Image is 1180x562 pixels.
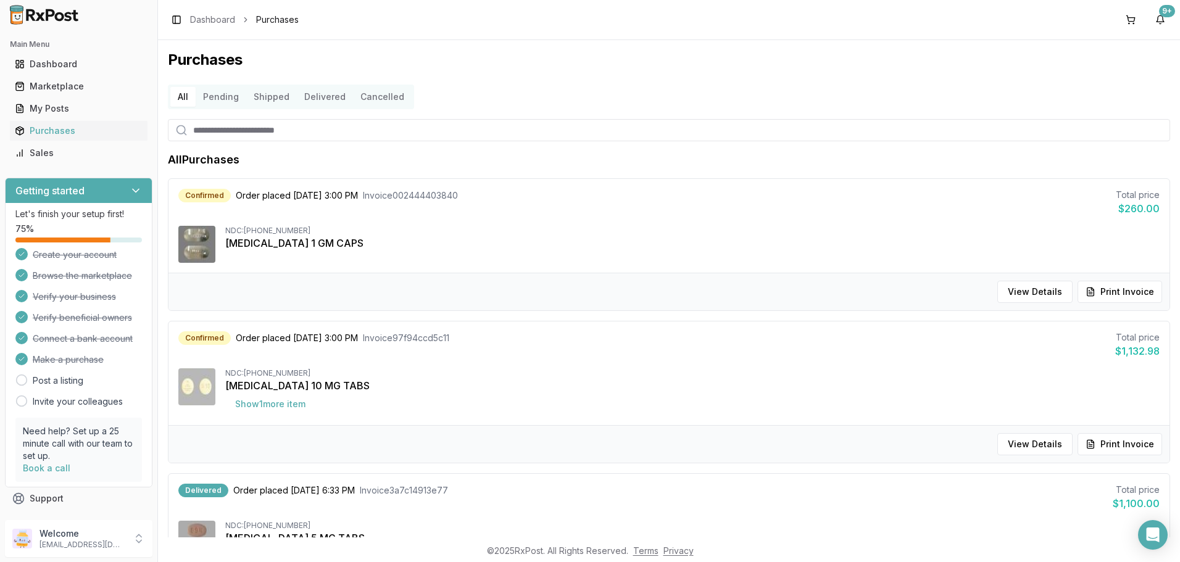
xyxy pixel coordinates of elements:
[1116,189,1160,201] div: Total price
[997,433,1073,455] button: View Details
[10,97,147,120] a: My Posts
[33,291,116,303] span: Verify your business
[168,151,239,168] h1: All Purchases
[297,87,353,107] button: Delivered
[225,236,1160,250] div: [MEDICAL_DATA] 1 GM CAPS
[190,14,299,26] nav: breadcrumb
[10,142,147,164] a: Sales
[15,147,143,159] div: Sales
[33,270,132,282] span: Browse the marketplace
[39,527,125,540] p: Welcome
[15,183,85,198] h3: Getting started
[33,395,123,408] a: Invite your colleagues
[178,484,228,497] div: Delivered
[1138,520,1168,550] div: Open Intercom Messenger
[5,5,84,25] img: RxPost Logo
[5,121,152,141] button: Purchases
[5,76,152,96] button: Marketplace
[15,102,143,115] div: My Posts
[1078,281,1162,303] button: Print Invoice
[178,331,231,345] div: Confirmed
[5,487,152,510] button: Support
[1159,5,1175,17] div: 9+
[5,54,152,74] button: Dashboard
[1150,10,1170,30] button: 9+
[39,540,125,550] p: [EMAIL_ADDRESS][DOMAIN_NAME]
[225,368,1160,378] div: NDC: [PHONE_NUMBER]
[12,529,32,548] img: User avatar
[1078,433,1162,455] button: Print Invoice
[178,368,215,405] img: Jardiance 10 MG TABS
[10,75,147,97] a: Marketplace
[30,514,72,527] span: Feedback
[33,353,104,366] span: Make a purchase
[236,189,358,202] span: Order placed [DATE] 3:00 PM
[33,249,117,261] span: Create your account
[1113,496,1160,511] div: $1,100.00
[225,226,1160,236] div: NDC: [PHONE_NUMBER]
[196,87,246,107] button: Pending
[10,53,147,75] a: Dashboard
[233,484,355,497] span: Order placed [DATE] 6:33 PM
[256,14,299,26] span: Purchases
[360,484,448,497] span: Invoice 3a7c14913e77
[633,545,659,556] a: Terms
[178,189,231,202] div: Confirmed
[225,378,1160,393] div: [MEDICAL_DATA] 10 MG TABS
[1115,344,1160,358] div: $1,132.98
[363,332,449,344] span: Invoice 97f94ccd5c11
[236,332,358,344] span: Order placed [DATE] 3:00 PM
[225,521,1160,531] div: NDC: [PHONE_NUMBER]
[33,374,83,387] a: Post a listing
[353,87,412,107] button: Cancelled
[15,58,143,70] div: Dashboard
[23,425,135,462] p: Need help? Set up a 25 minute call with our team to set up.
[33,312,132,324] span: Verify beneficial owners
[5,99,152,118] button: My Posts
[15,125,143,137] div: Purchases
[178,226,215,263] img: Vascepa 1 GM CAPS
[225,531,1160,545] div: [MEDICAL_DATA] 5 MG TABS
[15,80,143,93] div: Marketplace
[363,189,458,202] span: Invoice 002444403840
[33,333,133,345] span: Connect a bank account
[10,120,147,142] a: Purchases
[225,393,315,415] button: Show1more item
[5,510,152,532] button: Feedback
[246,87,297,107] button: Shipped
[1113,484,1160,496] div: Total price
[190,14,235,26] a: Dashboard
[10,39,147,49] h2: Main Menu
[5,143,152,163] button: Sales
[23,463,70,473] a: Book a call
[663,545,694,556] a: Privacy
[178,521,215,558] img: Eliquis 5 MG TABS
[168,50,1170,70] h1: Purchases
[997,281,1073,303] button: View Details
[1115,331,1160,344] div: Total price
[1116,201,1160,216] div: $260.00
[170,87,196,107] button: All
[15,208,142,220] p: Let's finish your setup first!
[15,223,34,235] span: 75 %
